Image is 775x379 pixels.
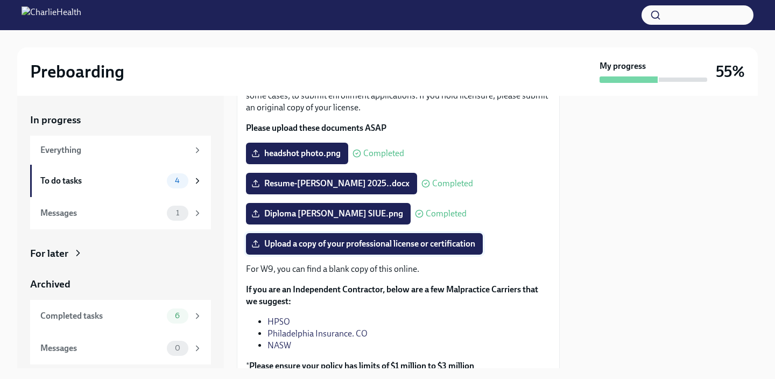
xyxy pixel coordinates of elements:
span: Completed [426,209,467,218]
label: Upload a copy of your professional license or certification [246,233,483,255]
span: 0 [168,344,187,352]
a: To do tasks4 [30,165,211,197]
div: To do tasks [40,175,163,187]
div: Messages [40,207,163,219]
label: Diploma [PERSON_NAME] SIUE.png [246,203,411,224]
a: HPSO [267,317,290,327]
span: Completed [432,179,473,188]
div: Messages [40,342,163,354]
span: Upload a copy of your professional license or certification [253,238,475,249]
label: headshot photo.png [246,143,348,164]
div: Everything [40,144,188,156]
a: Completed tasks6 [30,300,211,332]
p: The following documents are needed to complete your contractor profile and, in some cases, to sub... [246,78,551,114]
a: NASW [267,340,291,350]
strong: Please ensure your policy has limits of $1 million to $3 million [249,361,474,371]
a: Philadelphia Insurance. CO [267,328,368,339]
h2: Preboarding [30,61,124,82]
span: Resume-[PERSON_NAME] 2025..docx [253,178,410,189]
span: Diploma [PERSON_NAME] SIUE.png [253,208,403,219]
strong: Please upload these documents ASAP [246,123,386,133]
a: For later [30,247,211,261]
p: For W9, you can find a blank copy of this online. [246,263,551,275]
span: 6 [168,312,186,320]
img: CharlieHealth [22,6,81,24]
strong: My progress [600,60,646,72]
a: Messages0 [30,332,211,364]
a: In progress [30,113,211,127]
a: Messages1 [30,197,211,229]
span: headshot photo.png [253,148,341,159]
a: Archived [30,277,211,291]
span: 1 [170,209,186,217]
div: Completed tasks [40,310,163,322]
strong: If you are an Independent Contractor, below are a few Malpractice Carriers that we suggest: [246,284,538,306]
h3: 55% [716,62,745,81]
span: 4 [168,177,186,185]
a: Everything [30,136,211,165]
div: For later [30,247,68,261]
label: Resume-[PERSON_NAME] 2025..docx [246,173,417,194]
span: Completed [363,149,404,158]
